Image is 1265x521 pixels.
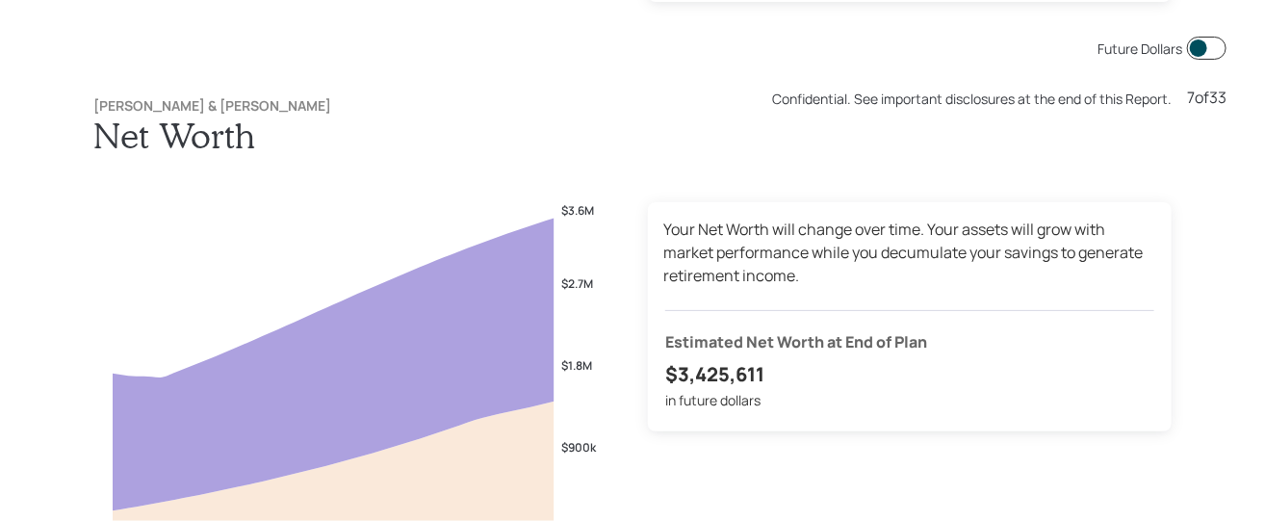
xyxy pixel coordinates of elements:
[93,115,1172,156] h1: Net Worth
[562,202,595,219] tspan: $3.6M
[665,390,1154,410] p: in future dollars
[562,439,598,456] tspan: $900k
[1097,39,1182,59] div: Future Dollars
[562,275,594,292] tspan: $2.7M
[663,218,1156,287] p: Your Net Worth will change over time. Your assets will grow with market performance while you dec...
[562,357,593,374] tspan: $1.8M
[665,359,1154,390] h4: $3,425,611
[93,98,1172,115] h6: [PERSON_NAME] & [PERSON_NAME]
[665,330,1154,355] h5: Estimated Net Worth at End of Plan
